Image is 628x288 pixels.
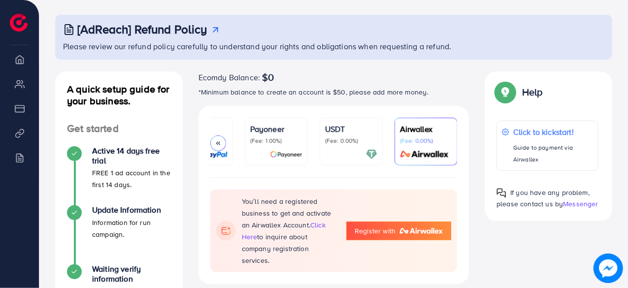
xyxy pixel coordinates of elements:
span: Ecomdy Balance: [198,71,260,83]
span: click here [242,220,326,242]
p: Information for run campaign. [92,217,171,240]
h4: Waiting verify information [92,264,171,283]
img: card [366,149,377,160]
p: Airwallex [400,123,452,135]
img: card [194,149,228,160]
li: Active 14 days free trial [55,146,183,205]
img: image [594,254,623,283]
p: (Fee: 1.00%) [250,137,302,145]
h4: Get started [55,123,183,135]
img: Popup guide [496,83,514,101]
p: Please review our refund policy carefully to understand your rights and obligations when requesti... [63,40,606,52]
span: Register with [355,226,396,236]
p: You’ll need a registered business to get and activate an Airwallex Account. to inquire about comp... [242,195,336,266]
p: FREE 1 ad account in the first 14 days. [92,167,171,191]
img: logo-airwallex [399,228,443,234]
p: (Fee: 0.00%) [400,137,452,145]
img: logo [10,14,28,32]
li: Update Information [55,205,183,264]
img: card [397,149,452,160]
h3: [AdReach] Refund Policy [77,22,207,36]
p: Guide to payment via Airwallex [513,142,593,165]
span: Messenger [563,199,598,209]
p: (Fee: 0.00%) [325,137,377,145]
a: Register with [346,222,451,240]
p: Click to kickstart! [513,126,593,138]
h4: Active 14 days free trial [92,146,171,165]
p: USDT [325,123,377,135]
span: $0 [262,71,274,83]
span: If you have any problem, please contact us by [496,188,590,209]
h4: Update Information [92,205,171,215]
p: *Minimum balance to create an account is $50, please add more money. [198,86,469,98]
h4: A quick setup guide for your business. [55,83,183,107]
img: Popup guide [496,188,506,198]
img: card [270,149,302,160]
img: flag [216,221,236,241]
p: Payoneer [250,123,302,135]
p: Help [522,86,543,98]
